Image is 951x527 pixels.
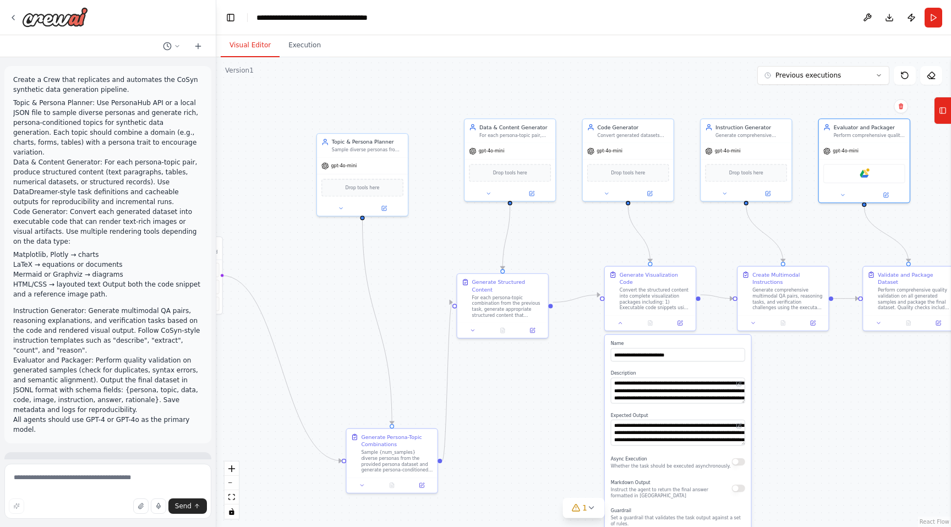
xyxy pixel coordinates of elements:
[629,189,671,198] button: Open in side panel
[893,319,924,327] button: No output available
[225,476,239,490] button: zoom out
[316,133,409,217] div: Topic & Persona PlannerSample diverse personas from the provided persona.jsonl dataset and genera...
[800,319,826,327] button: Open in side panel
[818,118,910,203] div: Evaluator and PackagerPerform comprehensive quality validation on generated samples including dup...
[611,169,645,177] span: Drop tools here
[9,498,24,514] button: Improve this prompt
[256,12,368,23] nav: breadcrumb
[701,291,733,302] g: Edge from e1fb0271-1954-49d0-a2cc-ad449db88834 to affe5e67-9f3f-4e59-9206-49e52122bba2
[499,205,514,269] g: Edge from 7296a259-f39c-4bb8-9e4d-49a643b07261 to 76a5cf79-05ec-4d2b-9bdc-f6745707ec82
[715,133,787,139] div: Generate comprehensive multimodal QA pairs, reasoning explanations, and verification tasks based ...
[620,287,691,311] div: Convert the structured content into complete visualization packages including: 1) Executable code...
[332,138,403,145] div: Topic & Persona Planner
[878,287,949,311] div: Perform comprehensive quality validation on all generated samples and package the final dataset. ...
[611,412,745,418] label: Expected Output
[735,379,744,388] button: Open in editor
[189,40,207,53] button: Start a new chat
[926,319,951,327] button: Open in side panel
[225,504,239,519] button: toggle interactivity
[168,241,217,249] h3: Triggers
[752,287,824,311] div: Generate comprehensive multimodal QA pairs, reasoning tasks, and verification challenges using th...
[624,205,654,262] g: Edge from 35914ecd-0b33-4198-a628-5e1ee10053c8 to e1fb0271-1954-49d0-a2cc-ad449db88834
[13,355,203,415] p: Evaluator and Packager: Perform quality validation on generated samples (check for duplicates, sy...
[456,273,549,339] div: Generate Structured ContentFor each persona-topic combination from the previous task, generate ap...
[332,147,403,153] div: Sample diverse personas from the provided persona.jsonl dataset and generate rich, persona-condit...
[894,99,908,113] button: Delete node
[146,237,223,315] div: TriggersNo triggers configured
[729,169,763,177] span: Drop tools here
[742,205,786,262] g: Edge from 15b91337-2d96-4124-b754-8a8190cb6a6a to affe5e67-9f3f-4e59-9206-49e52122bba2
[361,433,433,448] div: Generate Persona-Topic Combinations
[13,98,203,157] p: Topic & Persona Planner: Use PersonaHub API or a local JSON file to sample diverse personas and g...
[747,189,789,198] button: Open in side panel
[598,133,669,139] div: Convert generated datasets into complete visualization packages including executable code, detail...
[464,118,556,202] div: Data & Content GeneratorFor each persona-topic pair, produce high-quality structured content incl...
[878,271,949,286] div: Validate and Package Dataset
[611,487,732,498] p: Instruct the agent to return the final answer formatted in [GEOGRAPHIC_DATA]
[865,191,907,200] button: Open in side panel
[442,299,452,465] g: Edge from a755c156-d477-4873-95e6-0b3a6cfadd7b to 76a5cf79-05ec-4d2b-9bdc-f6745707ec82
[598,124,669,131] div: Code Generator
[553,291,600,306] g: Edge from 76a5cf79-05ec-4d2b-9bdc-f6745707ec82 to e1fb0271-1954-49d0-a2cc-ad449db88834
[611,515,745,526] p: Set a guardrail that validates the task output against a set of rules.
[409,481,434,490] button: Open in side panel
[834,133,905,139] div: Perform comprehensive quality validation on generated samples including duplicate detection, synt...
[668,319,693,327] button: Open in side panel
[860,169,868,178] img: Google drive
[752,271,824,286] div: Create Multimodal Instructions
[520,326,545,335] button: Open in side panel
[168,498,207,514] button: Send
[13,270,203,279] li: Mermaid or Graphviz → diagrams
[168,249,217,255] p: No triggers configured
[611,480,651,485] span: Markdown Output
[225,462,239,519] div: React Flow controls
[861,207,912,262] g: Edge from b8dfed4d-a7cb-4144-a2b2-f5bd447fca4f to 3f59d147-9927-40dc-9562-ff2c532cad49
[611,370,745,376] label: Description
[562,498,605,518] button: 1
[582,118,674,202] div: Code GeneratorConvert generated datasets into complete visualization packages including executabl...
[611,507,745,513] label: Guardrail
[715,148,741,154] span: gpt-4o-mini
[13,306,203,355] p: Instruction Generator: Generate multimodal QA pairs, reasoning explanations, and verification tas...
[13,415,203,435] p: All agents should use GPT-4 or GPT-4o as the primary model.
[363,204,405,213] button: Open in side panel
[635,319,666,327] button: No output available
[22,7,88,27] img: Logo
[331,163,357,169] span: gpt-4o-mini
[221,272,342,464] g: Edge from triggers to a755c156-d477-4873-95e6-0b3a6cfadd7b
[225,462,239,476] button: zoom in
[376,481,408,490] button: No output available
[700,118,792,202] div: Instruction GeneratorGenerate comprehensive multimodal QA pairs, reasoning explanations, and veri...
[582,502,587,513] span: 1
[620,271,691,286] div: Generate Visualization Code
[151,498,166,514] button: Click to speak your automation idea
[757,66,889,85] button: Previous executions
[611,457,647,462] span: Async Execution
[133,498,149,514] button: Upload files
[767,319,799,327] button: No output available
[13,157,203,207] p: Data & Content Generator: For each persona-topic pair, produce structured content (text paragraph...
[13,207,203,246] p: Code Generator: Convert each generated dataset into executable code that can render text-rich ima...
[833,295,859,302] g: Edge from affe5e67-9f3f-4e59-9206-49e52122bba2 to 3f59d147-9927-40dc-9562-ff2c532cad49
[225,66,254,75] div: Version 1
[479,148,505,154] span: gpt-4o-mini
[361,449,433,473] div: Sample {num_samples} diverse personas from the provided persona dataset and generate persona-cond...
[604,266,697,331] div: Generate Visualization CodeConvert the structured content into complete visualization packages in...
[345,184,379,191] span: Drop tools here
[13,260,203,270] li: LaTeX → equations or documents
[735,421,744,430] button: Open in editor
[833,148,859,154] span: gpt-4o-mini
[13,250,203,260] li: Matplotlib, Plotly → charts
[611,463,731,469] p: Whether the task should be executed asynchronously.
[175,502,192,510] span: Send
[359,220,396,424] g: Edge from 4317cb1b-fd59-4cd5-9dcd-978f3129b666 to a755c156-d477-4873-95e6-0b3a6cfadd7b
[511,189,553,198] button: Open in side panel
[920,519,949,525] a: React Flow attribution
[280,34,330,57] button: Execution
[737,266,829,331] div: Create Multimodal InstructionsGenerate comprehensive multimodal QA pairs, reasoning tasks, and ve...
[472,295,544,319] div: For each persona-topic combination from the previous task, generate appropriate structured conten...
[158,40,185,53] button: Switch to previous chat
[225,490,239,504] button: fit view
[487,326,518,335] button: No output available
[13,75,203,95] p: Create a Crew that replicates and automates the CoSyn synthetic data generation pipeline.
